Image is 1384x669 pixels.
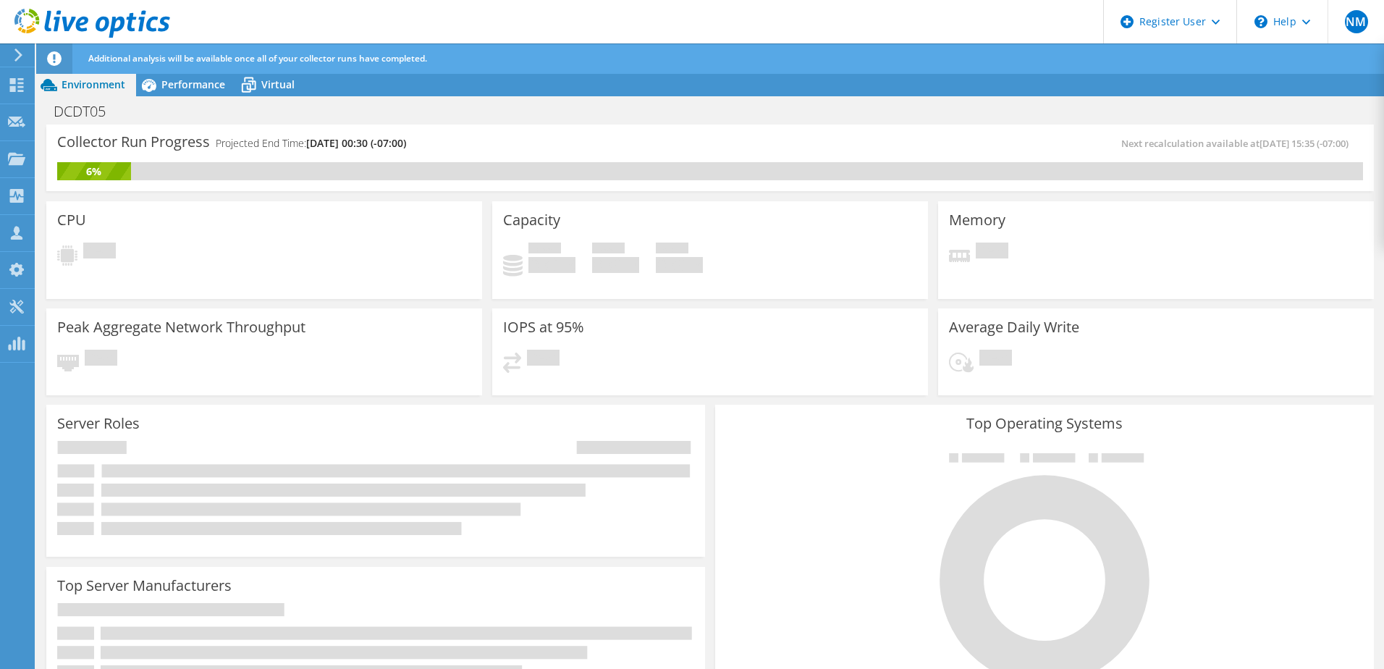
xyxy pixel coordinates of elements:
[656,243,688,257] span: Total
[57,319,305,335] h3: Peak Aggregate Network Throughput
[1121,137,1356,150] span: Next recalculation available at
[528,243,561,257] span: Used
[656,257,703,273] h4: 0 GiB
[1345,10,1368,33] span: NM
[57,212,86,228] h3: CPU
[503,212,560,228] h3: Capacity
[592,257,639,273] h4: 0 GiB
[949,319,1079,335] h3: Average Daily Write
[57,578,232,594] h3: Top Server Manufacturers
[528,257,575,273] h4: 0 GiB
[306,136,406,150] span: [DATE] 00:30 (-07:00)
[57,416,140,432] h3: Server Roles
[592,243,625,257] span: Free
[1259,137,1349,150] span: [DATE] 15:35 (-07:00)
[979,350,1012,369] span: Pending
[503,319,584,335] h3: IOPS at 95%
[57,164,131,180] div: 6%
[161,77,225,91] span: Performance
[949,212,1005,228] h3: Memory
[47,104,128,119] h1: DCDT05
[85,350,117,369] span: Pending
[726,416,1363,432] h3: Top Operating Systems
[83,243,116,262] span: Pending
[88,52,427,64] span: Additional analysis will be available once all of your collector runs have completed.
[976,243,1008,262] span: Pending
[527,350,560,369] span: Pending
[1254,15,1267,28] svg: \n
[216,135,406,151] h4: Projected End Time:
[62,77,125,91] span: Environment
[261,77,295,91] span: Virtual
